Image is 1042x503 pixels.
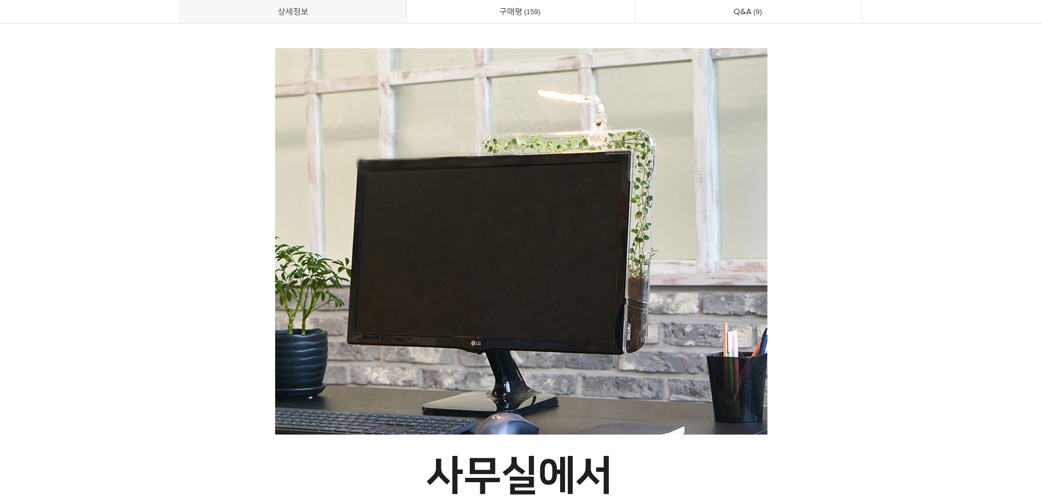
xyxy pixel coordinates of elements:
span: 설정 [169,363,182,372]
span: 대화 [100,364,113,373]
a: 설정 [141,347,210,374]
a: 대화 [72,347,141,374]
a: 홈 [3,347,72,374]
span: 159 [522,6,542,18]
span: 홈 [34,363,41,372]
span: 9 [752,6,764,18]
